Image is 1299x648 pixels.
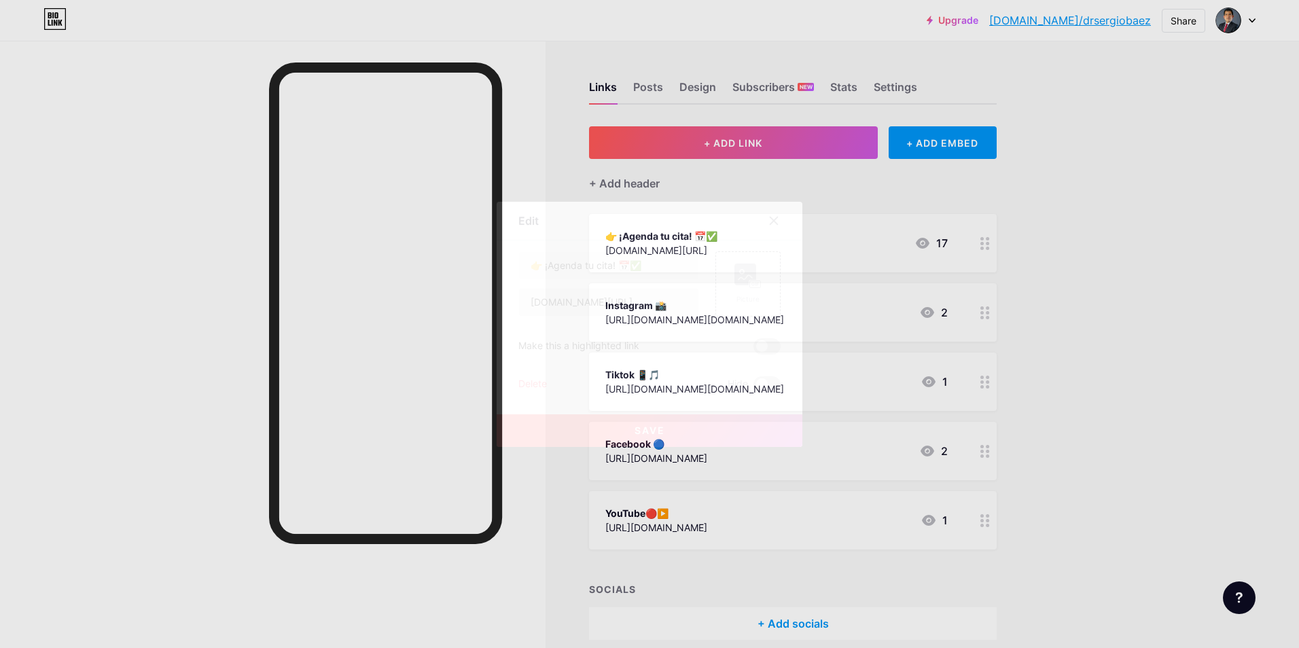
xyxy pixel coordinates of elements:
[518,338,639,355] div: Make this a highlighted link
[519,289,698,316] input: URL
[497,414,802,447] button: Save
[518,376,547,393] div: Delete
[728,376,748,393] span: Hide
[518,213,539,229] div: Edit
[519,252,698,279] input: Title
[734,294,762,304] div: Picture
[635,425,665,436] span: Save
